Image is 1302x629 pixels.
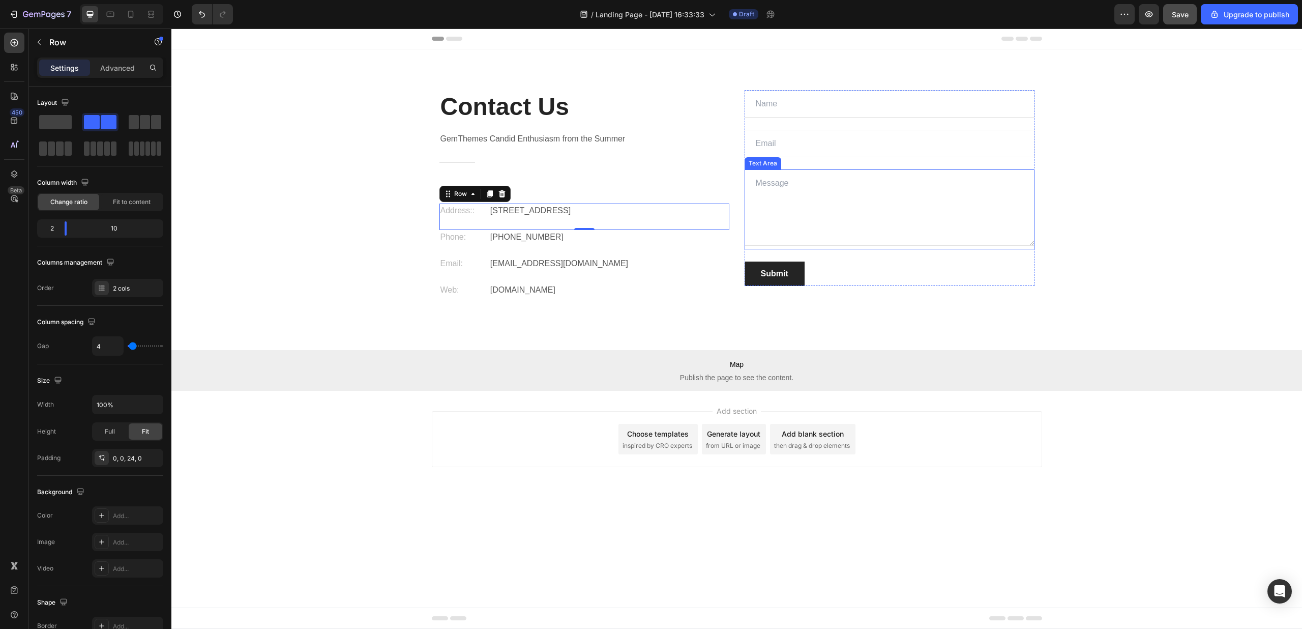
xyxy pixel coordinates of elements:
[269,229,315,241] p: Email:
[37,96,71,110] div: Layout
[8,186,24,194] div: Beta
[589,239,617,251] div: Submit
[37,537,55,547] div: Image
[37,316,98,329] div: Column spacing
[113,511,161,521] div: Add...
[269,104,557,117] p: GemThemes Candid Enthusiasm from the Summer
[37,283,54,293] div: Order
[113,538,161,547] div: Add...
[535,413,589,422] span: from URL or image
[536,400,589,411] div: Generate layout
[4,4,76,24] button: 7
[49,36,136,48] p: Row
[10,108,24,117] div: 450
[39,221,56,236] div: 2
[192,4,233,24] div: Undo/Redo
[100,63,135,73] p: Advanced
[37,485,86,499] div: Background
[93,337,123,355] input: Auto
[37,596,70,610] div: Shape
[319,203,557,215] p: [PHONE_NUMBER]
[269,203,315,215] p: Phone:
[573,233,633,258] button: Submit
[1163,4,1197,24] button: Save
[50,197,87,207] span: Change ratio
[591,9,594,20] span: /
[575,130,608,139] div: Text Area
[142,427,149,436] span: Fit
[113,197,151,207] span: Fit to content
[456,400,517,411] div: Choose templates
[541,377,589,388] span: Add section
[113,564,161,574] div: Add...
[37,427,56,436] div: Height
[1209,9,1289,20] div: Upgrade to publish
[171,28,1302,629] iframe: Design area
[37,256,116,270] div: Columns management
[1172,10,1189,19] span: Save
[105,427,115,436] span: Full
[573,62,863,89] input: Name
[739,10,754,19] span: Draft
[37,400,54,409] div: Width
[603,413,678,422] span: then drag & drop elements
[113,284,161,293] div: 2 cols
[37,564,53,573] div: Video
[451,413,521,422] span: inspired by CRO experts
[610,400,672,411] div: Add blank section
[75,221,161,236] div: 10
[319,255,557,268] p: [DOMAIN_NAME]
[269,176,315,188] p: Address::
[281,161,298,170] div: Row
[37,176,91,190] div: Column width
[573,101,863,129] input: Email
[50,63,79,73] p: Settings
[269,255,315,268] p: Web:
[37,453,61,463] div: Padding
[37,374,64,388] div: Size
[93,395,163,414] input: Auto
[1267,579,1292,604] div: Open Intercom Messenger
[67,8,71,20] p: 7
[319,229,557,241] p: [EMAIL_ADDRESS][DOMAIN_NAME]
[37,511,53,520] div: Color
[37,341,49,351] div: Gap
[319,176,557,188] p: [STREET_ADDRESS]
[596,9,704,20] span: Landing Page - [DATE] 16:33:33
[1201,4,1298,24] button: Upgrade to publish
[269,63,557,94] p: Contact Us
[113,454,161,463] div: 0, 0, 24, 0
